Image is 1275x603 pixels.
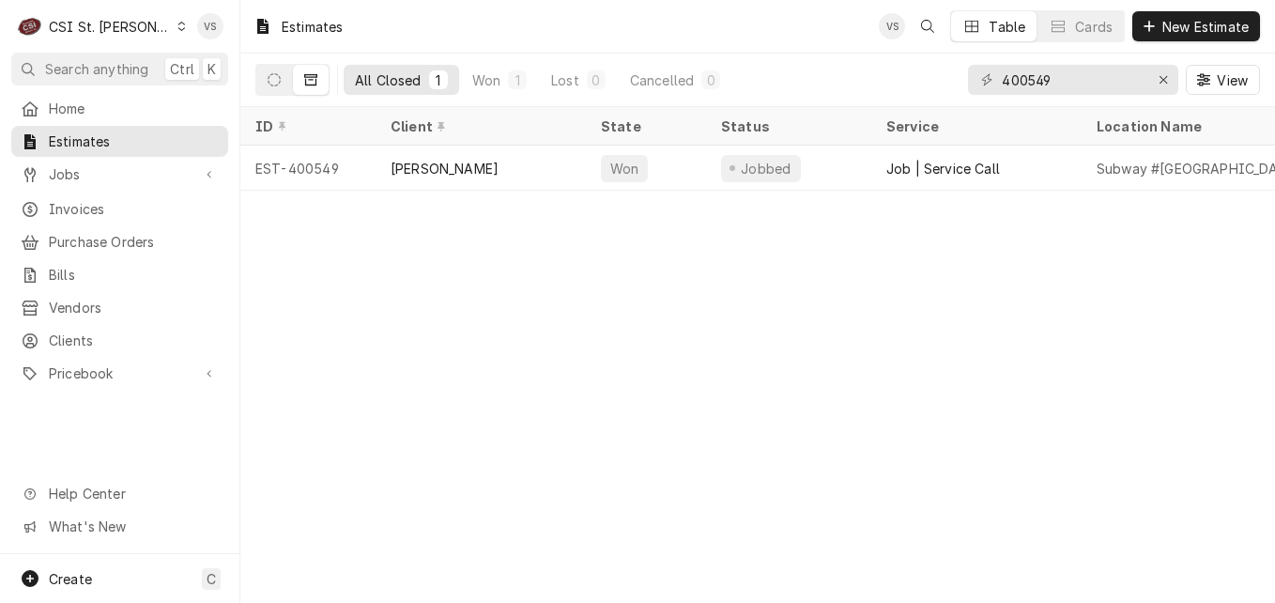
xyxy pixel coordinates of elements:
div: All Closed [355,70,422,90]
div: 1 [512,70,523,90]
div: EST-400549 [240,146,376,191]
span: Clients [49,331,219,350]
span: Bills [49,265,219,285]
div: Table [989,17,1025,37]
div: VS [879,13,905,39]
div: CSI St. [PERSON_NAME] [49,17,171,37]
a: Go to Help Center [11,478,228,509]
span: Jobs [49,164,191,184]
span: Vendors [49,298,219,317]
a: Invoices [11,193,228,224]
div: VS [197,13,223,39]
button: Open search [913,11,943,41]
div: Vicky Stuesse's Avatar [879,13,905,39]
div: Job | Service Call [886,159,1000,178]
a: Vendors [11,292,228,323]
a: Clients [11,325,228,356]
div: ID [255,116,357,136]
div: Jobbed [738,159,793,178]
span: Purchase Orders [49,232,219,252]
span: Search anything [45,59,148,79]
div: Cancelled [630,70,694,90]
div: Vicky Stuesse's Avatar [197,13,223,39]
div: 1 [433,70,444,90]
span: Help Center [49,484,217,503]
a: Go to Pricebook [11,358,228,389]
div: Won [472,70,500,90]
span: View [1213,70,1252,90]
div: CSI St. Louis's Avatar [17,13,43,39]
span: C [207,569,216,589]
a: Home [11,93,228,124]
a: Go to What's New [11,511,228,542]
button: New Estimate [1132,11,1260,41]
a: Go to Jobs [11,159,228,190]
div: State [601,116,691,136]
div: 0 [705,70,716,90]
a: Purchase Orders [11,226,228,257]
a: Bills [11,259,228,290]
div: [PERSON_NAME] [391,159,499,178]
span: Ctrl [170,59,194,79]
span: Create [49,571,92,587]
span: Estimates [49,131,219,151]
input: Keyword search [1002,65,1143,95]
div: Status [721,116,853,136]
div: Cards [1075,17,1113,37]
button: Erase input [1148,65,1178,95]
a: Estimates [11,126,228,157]
span: Pricebook [49,363,191,383]
div: Service [886,116,1063,136]
span: K [207,59,216,79]
div: Won [608,159,640,178]
span: Home [49,99,219,118]
span: New Estimate [1159,17,1252,37]
div: C [17,13,43,39]
span: What's New [49,517,217,536]
div: Lost [551,70,579,90]
span: Invoices [49,199,219,219]
div: 0 [591,70,602,90]
div: Client [391,116,567,136]
button: Search anythingCtrlK [11,53,228,85]
button: View [1186,65,1260,95]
